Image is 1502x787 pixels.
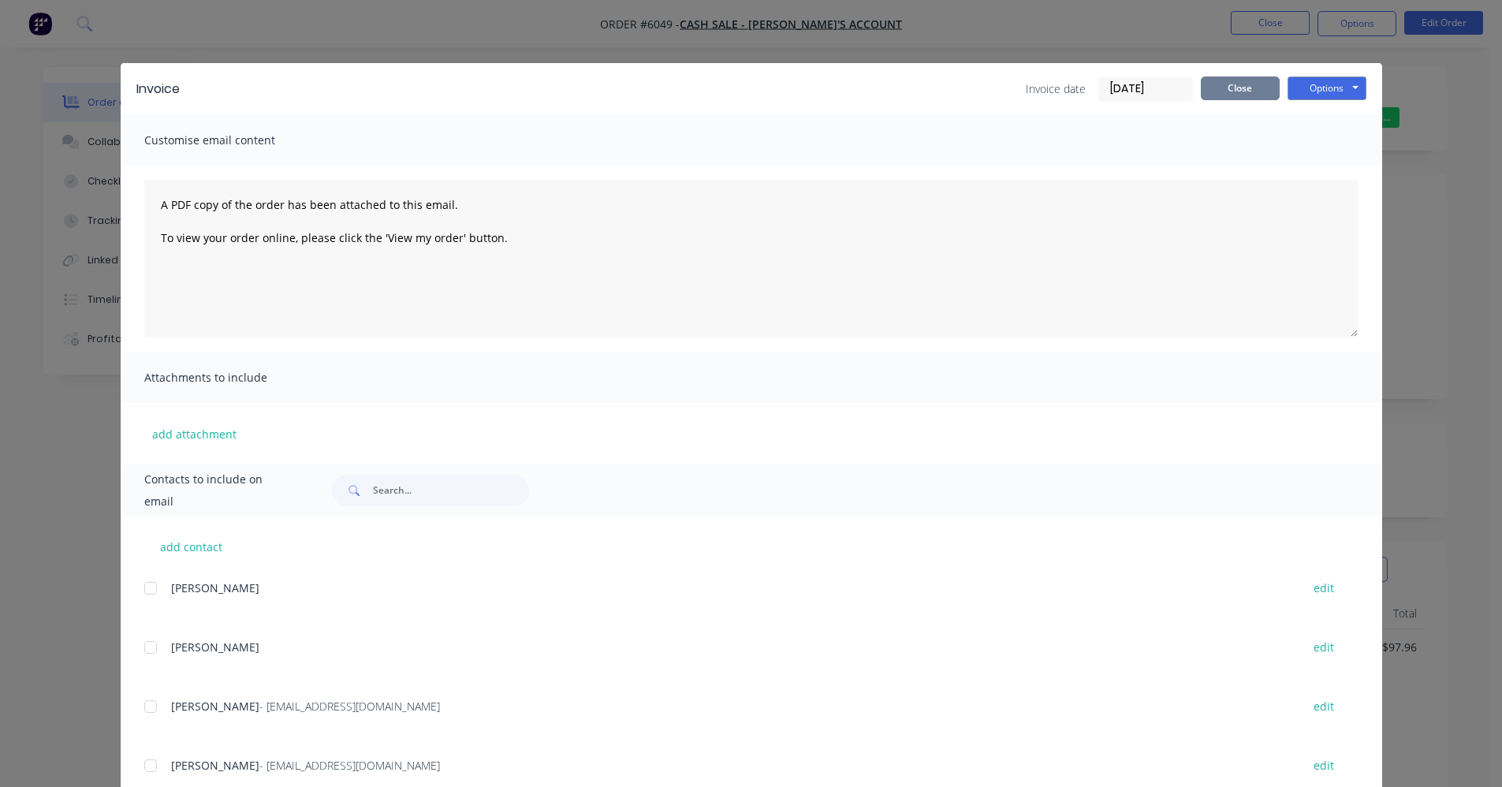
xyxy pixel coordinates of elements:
[136,80,180,99] div: Invoice
[1304,577,1344,599] button: edit
[1201,76,1280,100] button: Close
[259,699,440,714] span: - [EMAIL_ADDRESS][DOMAIN_NAME]
[144,180,1359,338] textarea: A PDF copy of the order has been attached to this email. To view your order online, please click ...
[1304,755,1344,776] button: edit
[1304,696,1344,717] button: edit
[171,580,259,595] span: [PERSON_NAME]
[373,475,529,506] input: Search...
[171,640,259,655] span: [PERSON_NAME]
[144,367,318,389] span: Attachments to include
[259,758,440,773] span: - [EMAIL_ADDRESS][DOMAIN_NAME]
[144,422,244,446] button: add attachment
[144,535,239,558] button: add contact
[144,468,293,513] span: Contacts to include on email
[1026,80,1086,97] span: Invoice date
[171,758,259,773] span: [PERSON_NAME]
[144,129,318,151] span: Customise email content
[1304,636,1344,658] button: edit
[1288,76,1366,100] button: Options
[171,699,259,714] span: [PERSON_NAME]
